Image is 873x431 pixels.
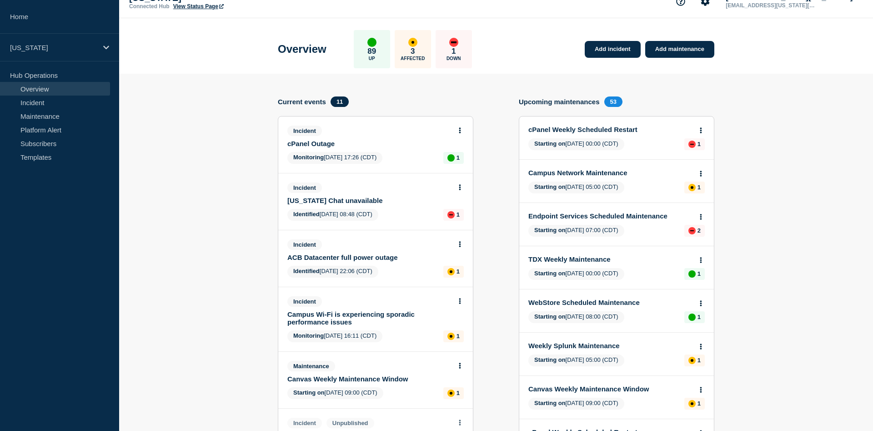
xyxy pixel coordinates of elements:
span: Maintenance [287,361,335,371]
a: [US_STATE] Chat unavailable [287,197,452,204]
a: ACB Datacenter full power outage [287,254,452,261]
div: affected [408,38,417,47]
span: Incident [287,183,322,193]
span: Identified [293,211,320,218]
span: Identified [293,268,320,274]
a: Canvas Weekly Maintenance Window [287,375,452,383]
div: affected [447,268,455,275]
div: affected [688,184,696,191]
span: 53 [604,96,622,107]
p: 89 [367,47,376,56]
span: [DATE] 22:06 (CDT) [287,266,378,278]
span: Incident [287,239,322,250]
h1: Overview [278,43,326,56]
span: Starting on [534,313,566,320]
p: 1 [697,400,701,407]
span: Incident [287,418,322,428]
div: affected [688,400,696,407]
p: 1 [697,357,701,364]
p: 1 [452,47,456,56]
span: [DATE] 16:11 (CDT) [287,330,382,342]
p: 1 [457,268,460,275]
p: 1 [457,154,460,161]
div: up [688,270,696,278]
p: 1 [697,270,701,277]
span: Starting on [534,270,566,277]
p: 2 [697,227,701,234]
div: affected [447,390,455,397]
span: 11 [331,96,349,107]
span: [DATE] 09:00 (CDT) [528,398,624,410]
div: up [367,38,376,47]
span: Starting on [534,400,566,406]
span: Starting on [534,356,566,363]
span: [DATE] 00:00 (CDT) [528,138,624,150]
span: Starting on [293,389,325,396]
span: Starting on [534,227,566,233]
a: View Status Page [173,3,224,10]
span: [DATE] 08:48 (CDT) [287,209,378,221]
a: TDX Weekly Maintenance [528,255,692,263]
span: [DATE] 07:00 (CDT) [528,225,624,237]
div: down [688,141,696,148]
h4: Upcoming maintenances [519,98,600,106]
span: Unpublished [326,418,374,428]
a: Endpoint Services Scheduled Maintenance [528,212,692,220]
span: [DATE] 09:00 (CDT) [287,387,383,399]
p: [EMAIL_ADDRESS][US_STATE][DOMAIN_NAME] [724,2,818,9]
span: Monitoring [293,154,324,161]
a: Add maintenance [645,41,714,58]
div: affected [688,357,696,364]
a: Canvas Weekly Maintenance Window [528,385,692,393]
span: [DATE] 08:00 (CDT) [528,311,624,323]
div: affected [447,333,455,340]
div: down [447,211,455,218]
a: WebStore Scheduled Maintenance [528,299,692,306]
a: Add incident [585,41,641,58]
span: Starting on [534,140,566,147]
div: up [688,314,696,321]
p: Up [369,56,375,61]
div: down [688,227,696,234]
div: up [447,154,455,162]
p: 3 [411,47,415,56]
span: [DATE] 17:26 (CDT) [287,152,382,164]
a: cPanel Outage [287,140,452,147]
p: 1 [457,211,460,218]
p: 1 [457,333,460,340]
p: 1 [697,314,701,320]
span: [DATE] 05:00 (CDT) [528,182,624,193]
span: Starting on [534,183,566,190]
p: Down [447,56,461,61]
p: [US_STATE] [10,44,97,51]
a: Campus Wi-Fi is experiencing sporadic performance issues [287,310,452,326]
span: [DATE] 05:00 (CDT) [528,355,624,366]
p: 1 [697,141,701,147]
p: Connected Hub [129,3,170,10]
a: cPanel Weekly Scheduled Restart [528,126,692,133]
span: [DATE] 00:00 (CDT) [528,268,624,280]
p: 1 [457,390,460,396]
p: Affected [401,56,425,61]
p: 1 [697,184,701,191]
h4: Current events [278,98,326,106]
a: Weekly Splunk Maintenance [528,342,692,350]
div: down [449,38,458,47]
span: Incident [287,296,322,307]
a: Campus Network Maintenance [528,169,692,177]
span: Monitoring [293,332,324,339]
span: Incident [287,126,322,136]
